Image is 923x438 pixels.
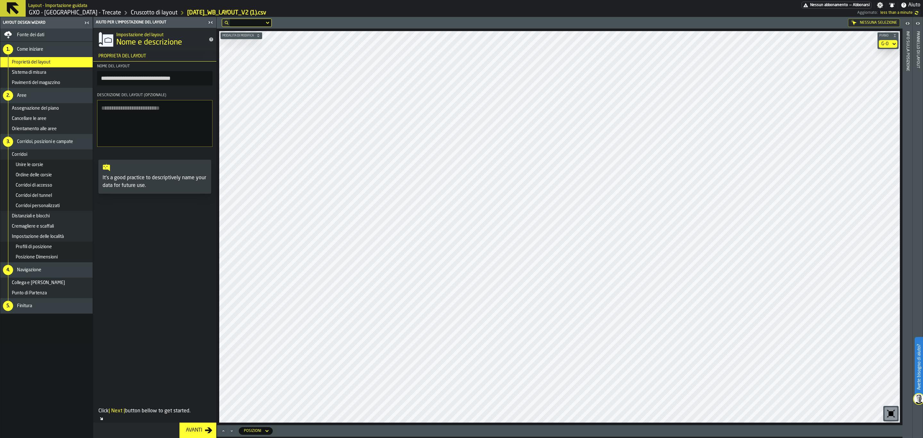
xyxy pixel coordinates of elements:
[12,126,57,131] span: Orientamento alle aree
[12,234,64,239] span: Impostazione delle località
[0,114,93,124] li: menu Cancellare le aree
[131,9,178,16] a: link-to-/wh/i/7274009e-5361-4e21-8e36-7045ee840609/designer
[228,428,236,434] button: Minimize
[913,17,923,438] header: Pannello di layout
[17,32,44,38] span: Fonte dei dati
[0,29,93,42] li: menu Fonte dei dati
[12,80,60,85] span: Pavimenti del magazzino
[12,291,47,296] span: Punto di Partenza
[0,78,93,88] li: menu Pavimenti del magazzino
[103,174,207,190] p: It's a good practice to descriptively name your data for future use.
[0,298,93,314] li: menu Finitura
[0,242,93,252] li: menu Profili di posizione
[16,244,52,249] span: Profili di posizione
[0,42,93,57] li: menu Come iniziare
[28,9,443,17] nav: Breadcrumb
[179,423,216,438] button: button-Avanti
[849,3,852,7] span: —
[0,170,93,180] li: menu Ordine delle corsie
[225,21,229,25] div: hide filter
[879,40,897,48] div: DropdownMenuValue-default-floor
[878,34,892,38] span: Piano
[93,28,216,51] div: title-Nome e descrizione
[98,407,211,415] p: Click button bellow to get started.
[905,30,910,436] div: Info sulla posizione
[29,9,121,16] a: link-to-/wh/i/7274009e-5361-4e21-8e36-7045ee840609
[183,426,205,434] div: Avanti
[880,11,913,15] span: 08/09/2025, 11:35:14
[908,1,920,9] span: Aiuto
[913,18,922,30] label: button-toggle-Aperto
[3,301,13,311] div: 5.
[220,428,227,434] button: Maximize
[902,17,912,438] header: Info sulla posizione
[12,152,27,157] span: Corridoi
[0,262,93,278] li: menu Navigazione
[874,2,886,8] label: button-toggle-Impostazioni
[28,2,87,8] h2: Sub Title
[116,31,204,38] h2: Sub Title
[0,160,93,170] li: menu Unire le corsie
[886,2,898,8] label: button-toggle-Notifiche
[17,267,41,273] span: Navigazione
[97,64,212,69] div: Nome del layout
[0,232,93,242] li: menu Impostazione delle località
[0,278,93,288] li: menu Collega e Collega Aree
[221,34,255,38] span: Modalità di modifica
[206,19,215,26] label: button-toggle-Chiudimi
[0,124,93,134] li: menu Orientamento alle aree
[848,19,900,27] div: Nessuna selezione
[12,70,46,75] span: Sistema di misura
[93,17,216,28] header: Aiuto per l'impostazione del layout
[16,203,60,208] span: Corridoi personalizzati
[12,60,50,65] span: Proprietà del layout
[17,303,32,308] span: Finitura
[3,44,13,55] div: 1.
[97,71,212,85] input: button-toolbar-Nome del layout
[0,17,93,29] header: Layout Design Wizard
[3,90,13,101] div: 2.
[17,93,27,98] span: Aree
[3,137,13,147] div: 3.
[116,38,182,48] span: Nome e descrizione
[0,67,93,78] li: menu Sistema di misura
[903,18,912,30] label: button-toggle-Aperto
[12,116,46,121] span: Cancellare le aree
[17,139,73,144] span: Corridoi, posizioni e campate
[16,173,52,178] span: Ordine delle corsie
[97,64,212,85] label: button-toolbar-Nome del layout
[0,134,93,149] li: menu Corridoi, posizioni e campate
[109,409,125,414] span: | Next |
[82,19,91,27] label: button-toggle-Chiudimi
[97,100,212,147] textarea: Descrizione del layout (opzionale)
[913,9,920,17] label: button-toggle-undefined
[0,201,93,211] li: menu Corridoi personalizzati
[0,221,93,232] li: menu Cremagliere e scaffali
[12,106,59,111] span: Assegnazione del piano
[2,21,82,25] div: Layout Design Wizard
[810,3,848,7] span: Nessun abbonamento
[0,180,93,190] li: menu Corridoi di accesso
[0,103,93,114] li: menu Assegnazione del piano
[898,1,923,9] label: button-toggle-Aiuto
[0,88,93,103] li: menu Aree
[0,252,93,262] li: menu Posizione Dimensioni
[802,2,871,9] a: link-to-/wh/i/7274009e-5361-4e21-8e36-7045ee840609/pricing/
[915,338,922,396] label: Avete bisogno di aiuto?
[916,30,920,436] div: Pannello di layout
[16,162,43,167] span: Unire le corsie
[16,183,52,188] span: Corridoi di accesso
[881,41,888,46] div: DropdownMenuValue-default-floor
[853,3,870,7] span: Abbonarsi
[857,11,878,15] span: Aggiornato:
[95,20,206,25] div: Aiuto per l'impostazione del layout
[187,9,266,16] a: link-to-/wh/i/7274009e-5361-4e21-8e36-7045ee840609/import/layout/42c556a4-cb10-4ef8-ab1a-ab8ac710...
[12,280,65,285] span: Collega e [PERSON_NAME]
[0,288,93,298] li: menu Punto di Partenza
[886,409,896,419] svg: Azzeramento dello zoom e della posizione
[17,47,43,52] span: Come iniziare
[239,427,273,435] div: DropdownMenuValue-locations
[0,190,93,201] li: menu Corridoi del tunnel
[877,32,899,39] button: button-
[0,149,93,160] li: menu Corridoi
